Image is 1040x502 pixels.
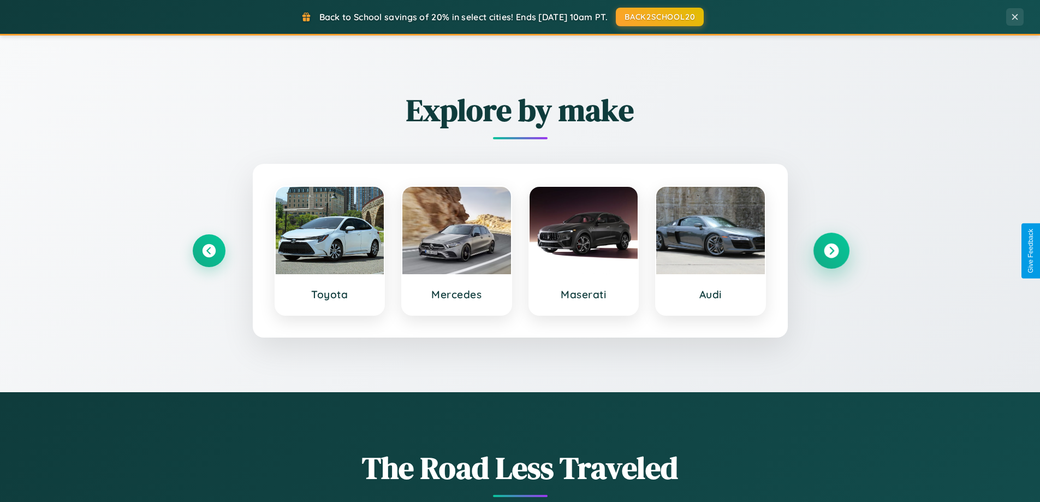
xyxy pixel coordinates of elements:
[667,288,754,301] h3: Audi
[616,8,704,26] button: BACK2SCHOOL20
[193,447,848,489] h1: The Road Less Traveled
[413,288,500,301] h3: Mercedes
[319,11,608,22] span: Back to School savings of 20% in select cities! Ends [DATE] 10am PT.
[540,288,627,301] h3: Maserati
[1027,229,1035,273] div: Give Feedback
[193,89,848,131] h2: Explore by make
[287,288,373,301] h3: Toyota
